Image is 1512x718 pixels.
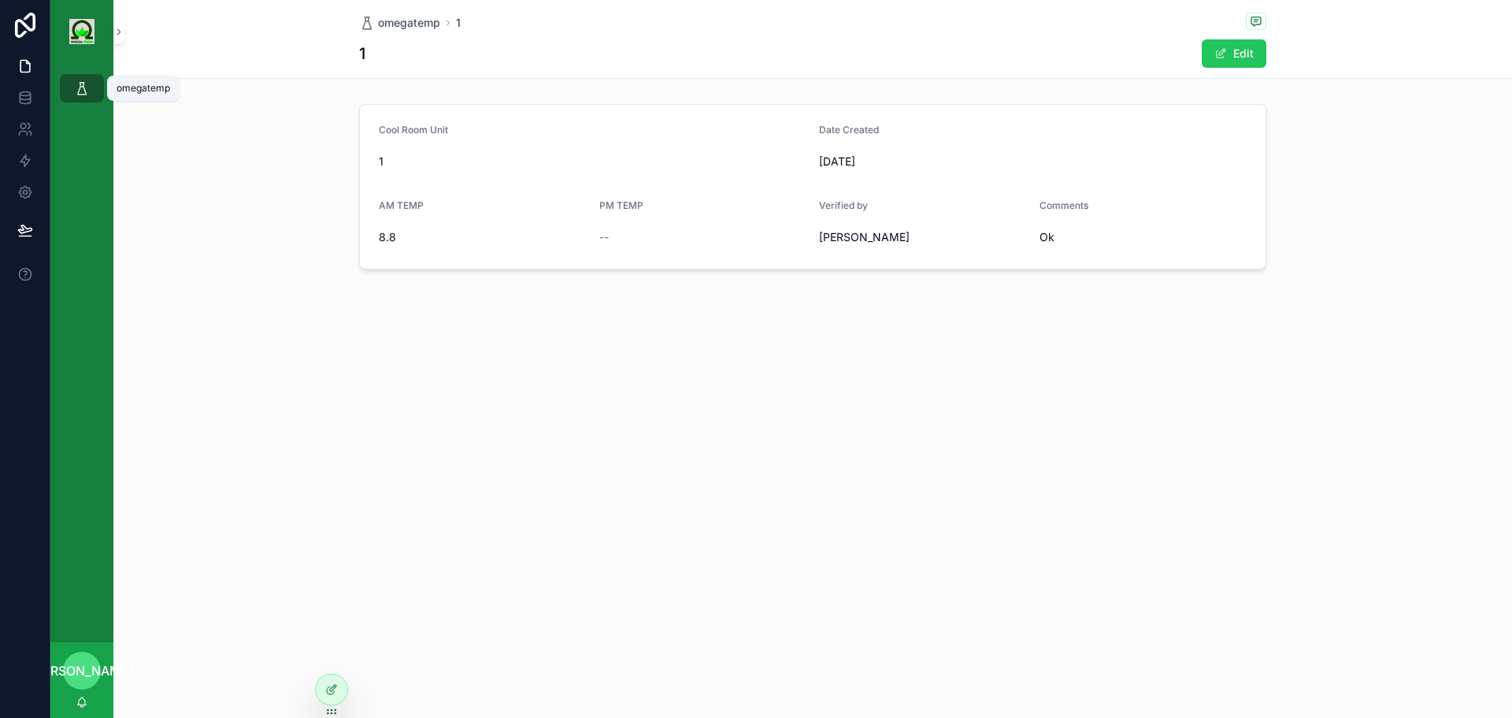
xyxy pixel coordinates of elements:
[379,229,587,245] span: 8.8
[117,82,170,95] div: omegatemp
[69,19,94,44] img: App logo
[30,661,134,680] span: [PERSON_NAME]
[379,154,806,169] span: 1
[50,63,113,123] div: scrollable content
[359,43,365,65] h1: 1
[819,229,1027,245] span: [PERSON_NAME]
[819,124,879,136] span: Date Created
[379,124,448,136] span: Cool Room Unit
[379,199,424,211] span: AM TEMP
[1039,199,1088,211] span: Comments
[599,199,643,211] span: PM TEMP
[1202,39,1266,68] button: Edit
[378,15,440,31] span: omegatemp
[1039,229,1247,245] span: Ok
[819,199,868,211] span: Verified by
[599,229,609,245] span: --
[359,15,440,31] a: omegatemp
[456,15,461,31] a: 1
[819,154,1247,169] span: [DATE]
